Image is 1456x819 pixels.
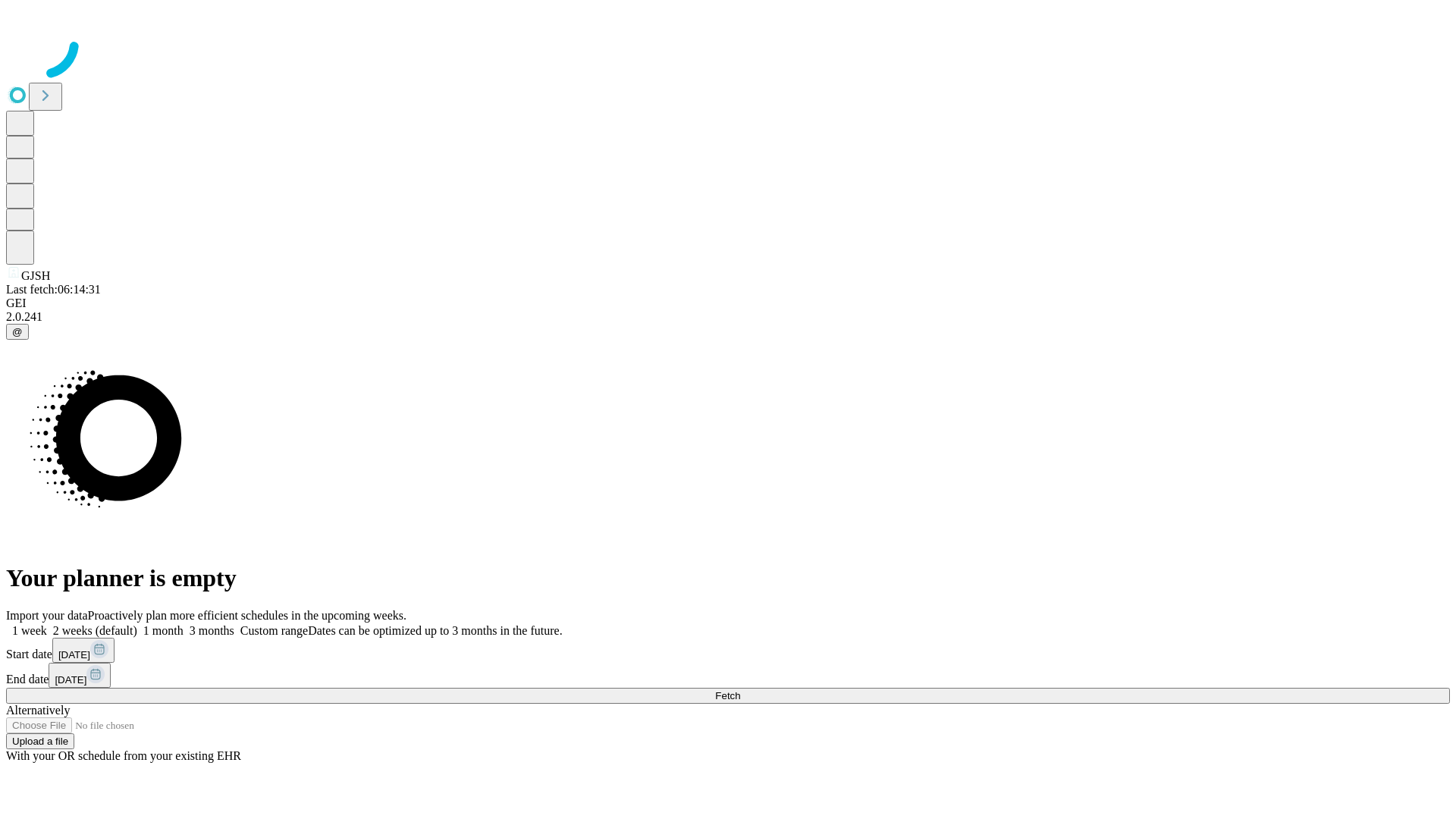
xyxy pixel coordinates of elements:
[308,624,562,637] span: Dates can be optimized up to 3 months in the future.
[143,624,184,637] span: 1 month
[55,674,86,686] span: [DATE]
[715,690,740,701] span: Fetch
[88,609,406,622] span: Proactively plan more efficient schedules in the upcoming weeks.
[6,688,1450,704] button: Fetch
[21,269,50,282] span: GJSH
[6,638,1450,663] div: Start date
[6,733,74,749] button: Upload a file
[6,609,88,622] span: Import your data
[6,283,101,296] span: Last fetch: 06:14:31
[6,310,1450,324] div: 2.0.241
[190,624,234,637] span: 3 months
[6,663,1450,688] div: End date
[53,624,137,637] span: 2 weeks (default)
[52,638,115,663] button: [DATE]
[58,649,90,661] span: [DATE]
[6,564,1450,592] h1: Your planner is empty
[6,704,70,717] span: Alternatively
[6,324,29,340] button: @
[6,297,1450,310] div: GEI
[6,749,241,762] span: With your OR schedule from your existing EHR
[12,326,23,337] span: @
[12,624,47,637] span: 1 week
[240,624,308,637] span: Custom range
[49,663,111,688] button: [DATE]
